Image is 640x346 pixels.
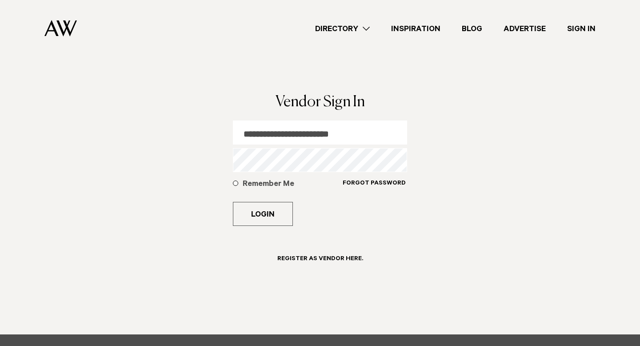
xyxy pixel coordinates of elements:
a: Forgot Password [342,179,406,198]
button: Login [233,202,293,226]
h6: Forgot Password [343,180,406,188]
a: Sign In [556,23,606,35]
h5: Remember Me [243,179,342,190]
img: Auckland Weddings Logo [44,20,77,36]
a: Directory [304,23,380,35]
a: Blog [451,23,493,35]
h1: Vendor Sign In [233,95,407,110]
a: Inspiration [380,23,451,35]
a: Advertise [493,23,556,35]
h6: Register as Vendor here. [277,255,363,264]
a: Register as Vendor here. [267,247,374,276]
